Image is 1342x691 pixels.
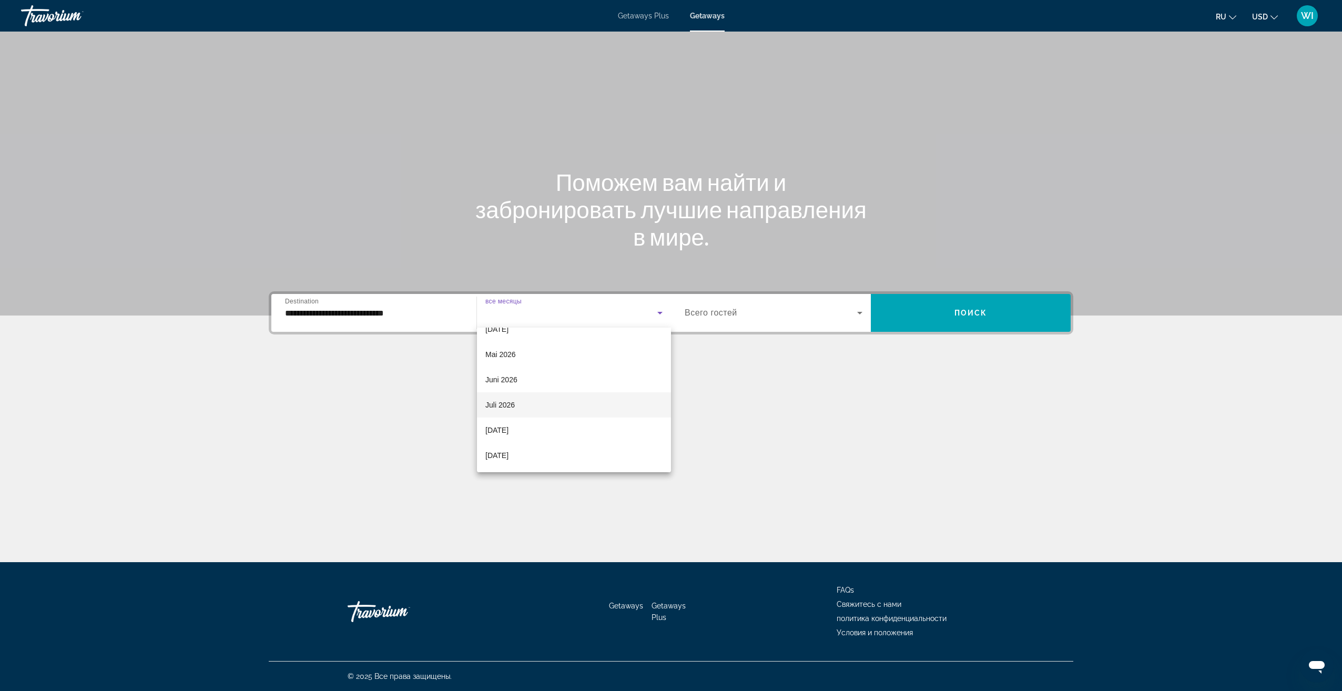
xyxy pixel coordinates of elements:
[485,449,509,462] span: [DATE]
[485,424,509,436] span: [DATE]
[485,373,517,386] span: Juni 2026
[485,399,515,411] span: Juli 2026
[485,348,516,361] span: Mai 2026
[485,323,509,336] span: [DATE]
[1300,649,1334,683] iframe: Schaltfläche zum Öffnen des Messaging-Fensters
